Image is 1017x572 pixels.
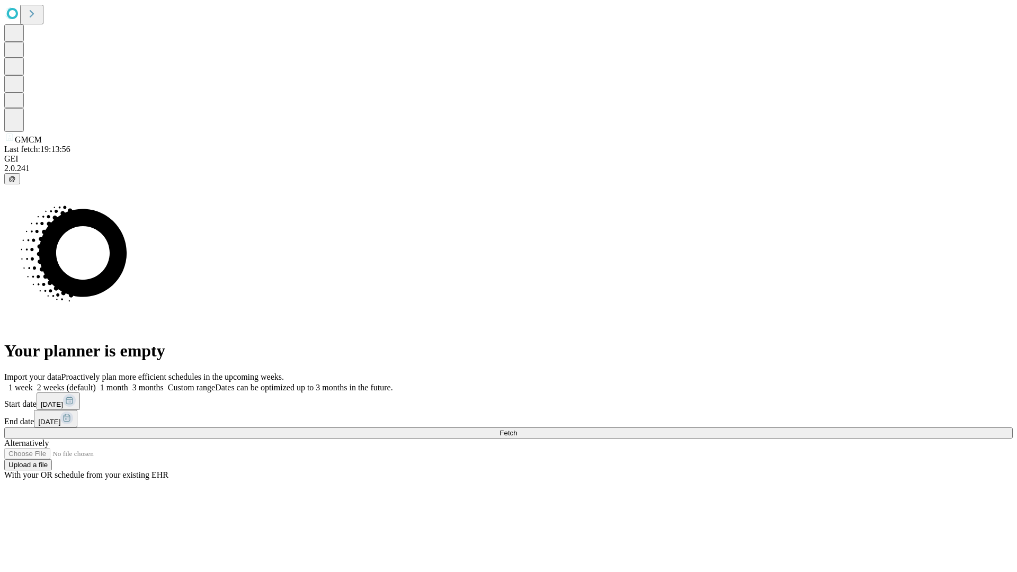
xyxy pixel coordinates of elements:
[132,383,164,392] span: 3 months
[4,459,52,470] button: Upload a file
[215,383,392,392] span: Dates can be optimized up to 3 months in the future.
[4,154,1013,164] div: GEI
[61,372,284,381] span: Proactively plan more efficient schedules in the upcoming weeks.
[38,418,60,426] span: [DATE]
[4,410,1013,427] div: End date
[15,135,42,144] span: GMCM
[8,175,16,183] span: @
[8,383,33,392] span: 1 week
[4,392,1013,410] div: Start date
[4,439,49,448] span: Alternatively
[37,392,80,410] button: [DATE]
[34,410,77,427] button: [DATE]
[4,470,168,479] span: With your OR schedule from your existing EHR
[4,173,20,184] button: @
[4,372,61,381] span: Import your data
[4,427,1013,439] button: Fetch
[4,341,1013,361] h1: Your planner is empty
[100,383,128,392] span: 1 month
[499,429,517,437] span: Fetch
[168,383,215,392] span: Custom range
[4,145,70,154] span: Last fetch: 19:13:56
[4,164,1013,173] div: 2.0.241
[41,400,63,408] span: [DATE]
[37,383,96,392] span: 2 weeks (default)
